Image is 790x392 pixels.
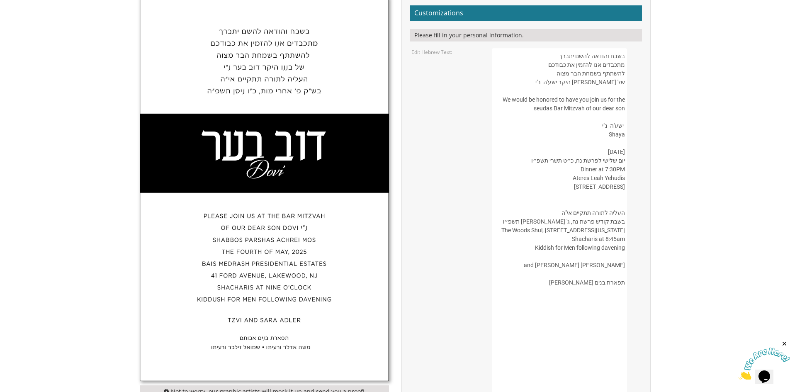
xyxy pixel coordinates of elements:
div: Please fill in your personal information. [410,29,642,41]
iframe: chat widget [739,340,790,380]
h2: Customizations [410,5,642,21]
label: Edit Hebrew Text: [411,49,452,56]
